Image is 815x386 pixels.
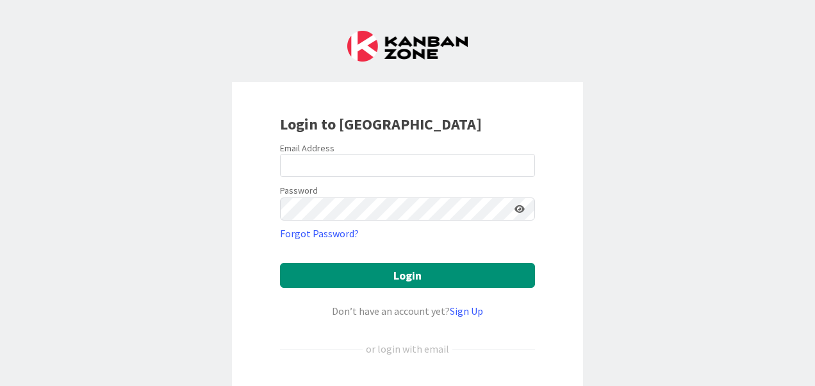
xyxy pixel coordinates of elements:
label: Email Address [280,142,334,154]
img: Kanban Zone [347,31,468,62]
label: Password [280,184,318,197]
a: Sign Up [450,305,483,317]
b: Login to [GEOGRAPHIC_DATA] [280,114,482,134]
a: Forgot Password? [280,226,359,241]
div: or login with email [363,341,452,357]
div: Don’t have an account yet? [280,303,535,319]
button: Login [280,263,535,288]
